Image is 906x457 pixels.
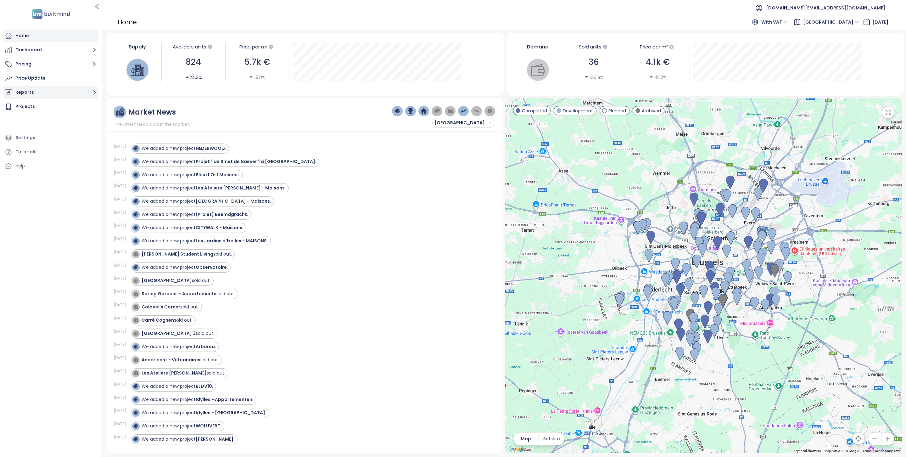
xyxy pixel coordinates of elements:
[133,318,138,322] img: icon
[196,383,212,389] strong: BLDV10
[133,358,138,362] img: icon
[531,63,545,76] img: wallet
[142,198,271,205] div: We added a new project .
[142,317,193,324] div: sold out.
[196,158,315,165] strong: Projet " de Smet de Naeyer " à [GEOGRAPHIC_DATA]
[133,225,138,230] img: icon
[875,449,900,453] a: Report a map error
[447,108,453,114] img: wallet-dark-grey.png
[185,74,202,81] div: 24.3%
[513,432,539,445] button: Map
[872,19,888,25] span: [DATE]
[133,199,138,203] img: icon
[114,262,129,268] div: [DATE]
[196,145,225,151] strong: NEDERWOOD
[249,75,253,79] span: caret-down
[543,435,560,442] span: Satelite
[142,251,213,257] strong: [PERSON_NAME] Student Living
[114,157,129,162] div: [DATE]
[522,107,547,114] span: Completed
[196,185,285,191] strong: Les Ateliers [PERSON_NAME] - Maisons
[565,56,623,69] div: 36
[563,107,593,114] span: Development
[133,424,138,428] img: icon
[114,236,129,242] div: [DATE]
[142,423,221,429] div: We added a new project .
[629,43,686,51] div: Price per m²
[114,329,129,334] div: [DATE]
[649,75,653,79] span: caret-down
[3,132,98,144] a: Settings
[116,108,124,116] img: ruler
[133,186,138,190] img: icon
[133,159,138,164] img: icon
[114,368,129,374] div: [DATE]
[565,43,623,51] div: Sold units
[394,108,400,114] img: price-tag-dark-blue.png
[133,278,138,283] img: icon
[114,434,129,440] div: [DATE]
[118,16,137,28] div: Home
[629,56,686,69] div: 4.1k €
[15,103,35,110] div: Projects
[196,409,265,416] strong: Idylles - [GEOGRAPHIC_DATA]
[114,342,129,347] div: [DATE]
[114,196,129,202] div: [DATE]
[114,381,129,387] div: [DATE]
[133,265,138,269] img: icon
[131,63,144,76] img: house
[196,436,233,442] strong: [PERSON_NAME]
[142,436,234,443] div: We added a new project .
[408,108,413,114] img: trophy-dark-blue.png
[521,435,531,442] span: Map
[142,317,174,323] strong: Carré Coghen
[142,357,200,363] strong: Anderlecht - Veterinaires
[142,396,253,403] div: We added a new project .
[133,291,138,296] img: icon
[133,344,138,349] img: icon
[3,160,98,172] div: Help
[142,158,316,165] div: We added a new project .
[196,238,267,244] strong: Les Jardins d'Ixelles - MAISONS
[114,421,129,427] div: [DATE]
[142,383,213,390] div: We added a new project .
[133,172,138,177] img: icon
[114,302,129,308] div: [DATE]
[142,409,266,416] div: We added a new project .
[3,44,98,56] button: Dashboard
[434,118,491,127] span: Brussels
[133,252,138,256] img: icon
[608,107,626,114] span: Planned
[474,108,479,114] img: price-decreases.png
[133,212,138,217] img: icon
[803,17,859,27] span: Brussels
[517,43,559,50] div: Demand
[165,43,222,51] div: Available units
[142,277,192,284] strong: [GEOGRAPHIC_DATA]
[114,249,129,255] div: [DATE]
[3,146,98,158] a: Tutorials
[142,370,207,376] strong: Les Ateliers [PERSON_NAME]
[642,107,661,114] span: Archived
[128,108,176,116] div: Market News
[114,276,129,281] div: [DATE]
[142,224,243,231] div: We added a new project .
[114,395,129,400] div: [DATE]
[133,305,138,309] img: icon
[196,423,220,429] strong: WOLUVERT
[133,384,138,388] img: icon
[142,238,268,244] div: We added a new project .
[142,264,228,271] div: We added a new project .
[133,437,138,441] img: icon
[133,410,138,415] img: icon
[229,56,286,69] div: 5.7k €
[15,162,25,170] div: Help
[239,43,267,51] div: Price per m²
[825,449,859,453] span: Map data ©2025 Google
[249,74,266,81] div: -5.0%
[142,330,196,336] strong: [GEOGRAPHIC_DATA] 3
[507,445,528,453] a: Open this area in Google Maps (opens a new window)
[142,172,240,178] div: We added a new project .
[15,134,35,142] div: Settings
[142,304,180,310] strong: Colonel's Corner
